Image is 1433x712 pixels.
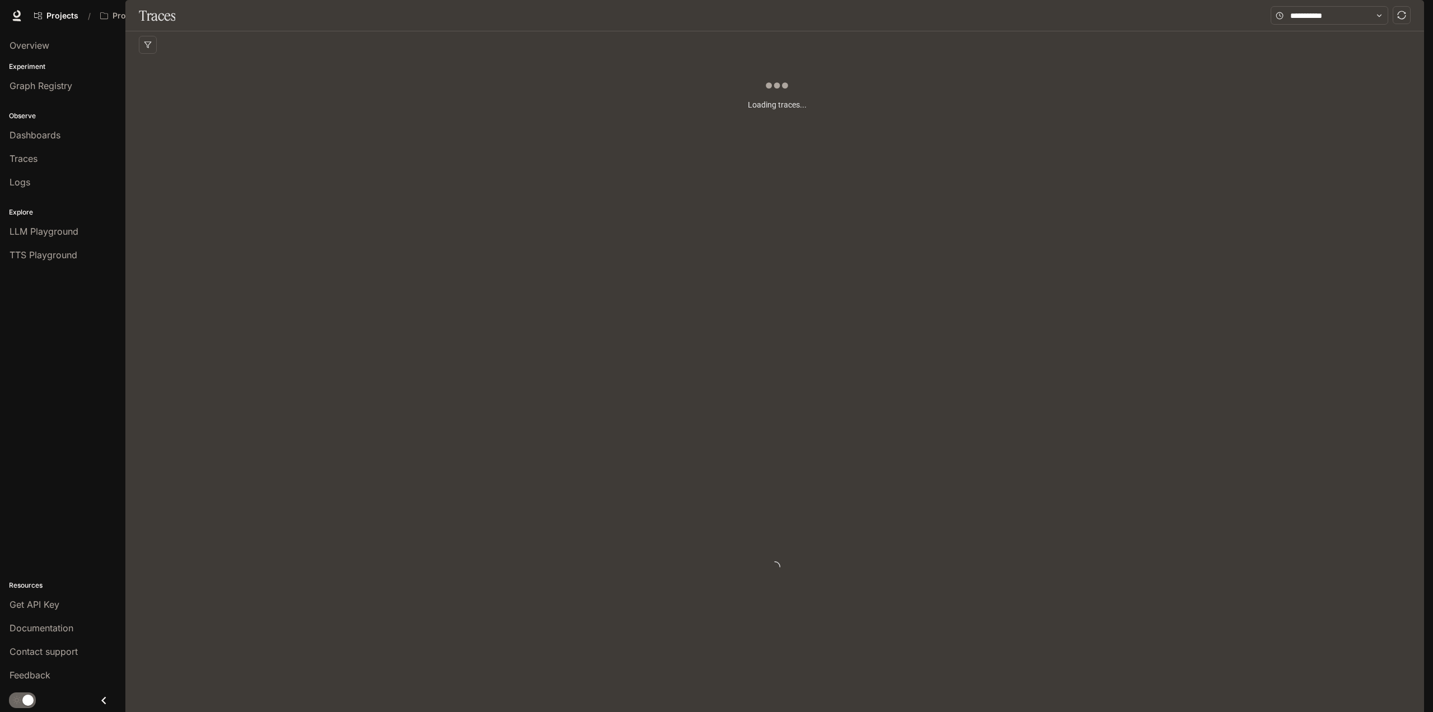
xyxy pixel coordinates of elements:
[1397,11,1406,20] span: sync
[767,560,781,574] span: loading
[83,10,95,22] div: /
[95,4,193,27] button: Open workspace menu
[113,11,175,21] p: Project [PERSON_NAME]
[29,4,83,27] a: Go to projects
[748,99,807,111] article: Loading traces...
[139,4,175,27] h1: Traces
[46,11,78,21] span: Projects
